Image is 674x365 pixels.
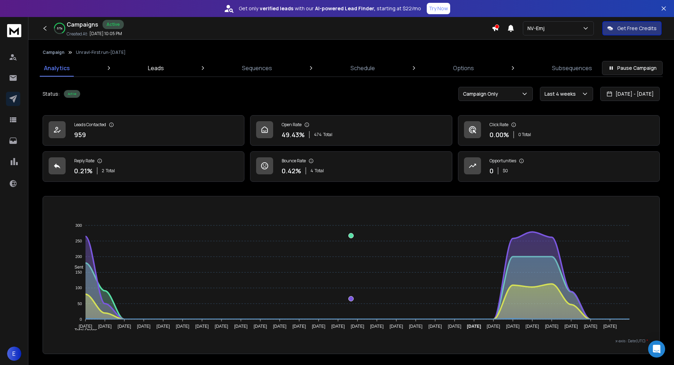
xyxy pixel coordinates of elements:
[429,5,448,12] p: Try Now
[7,347,21,361] button: E
[106,168,115,174] span: Total
[390,324,403,329] tspan: [DATE]
[526,324,539,329] tspan: [DATE]
[282,158,306,164] p: Bounce Rate
[584,324,597,329] tspan: [DATE]
[144,60,168,77] a: Leads
[315,168,324,174] span: Total
[602,21,662,35] button: Get Free Credits
[254,324,267,329] tspan: [DATE]
[57,26,62,30] p: 67 %
[64,90,80,98] div: Active
[118,324,131,329] tspan: [DATE]
[137,324,151,329] tspan: [DATE]
[43,151,244,182] a: Reply Rate0.21%2Total
[490,166,493,176] p: 0
[310,168,313,174] span: 4
[282,166,301,176] p: 0.42 %
[602,61,663,75] button: Pause Campaign
[548,60,596,77] a: Subsequences
[74,122,106,128] p: Leads Contacted
[527,25,547,32] p: NV-Emj
[370,324,384,329] tspan: [DATE]
[448,324,462,329] tspan: [DATE]
[463,90,501,97] p: Campaign Only
[518,132,531,137] p: 0 Total
[69,265,83,270] span: Sent
[449,60,478,77] a: Options
[40,60,74,77] a: Analytics
[603,324,617,329] tspan: [DATE]
[273,324,287,329] tspan: [DATE]
[76,286,82,290] tspan: 100
[617,25,657,32] p: Get Free Credits
[80,317,82,321] tspan: 0
[238,60,276,77] a: Sequences
[453,64,474,72] p: Options
[282,130,305,140] p: 49.43 %
[78,302,82,306] tspan: 50
[323,132,332,137] span: Total
[293,324,306,329] tspan: [DATE]
[427,3,450,14] button: Try Now
[43,50,65,55] button: Campaign
[74,158,94,164] p: Reply Rate
[487,324,500,329] tspan: [DATE]
[76,239,82,243] tspan: 250
[315,5,375,12] strong: AI-powered Lead Finder,
[346,60,379,77] a: Schedule
[600,87,660,101] button: [DATE] - [DATE]
[351,324,364,329] tspan: [DATE]
[467,324,481,329] tspan: [DATE]
[350,64,375,72] p: Schedule
[74,166,93,176] p: 0.21 %
[312,324,326,329] tspan: [DATE]
[195,324,209,329] tspan: [DATE]
[409,324,422,329] tspan: [DATE]
[76,254,82,259] tspan: 200
[43,90,60,97] p: Status:
[74,130,86,140] p: 959
[43,115,244,146] a: Leads Contacted959
[458,115,660,146] a: Click Rate0.00%0 Total
[564,324,578,329] tspan: [DATE]
[314,132,322,137] span: 474
[242,64,272,72] p: Sequences
[250,115,452,146] a: Open Rate49.43%474Total
[67,31,88,37] p: Created At:
[490,158,516,164] p: Opportunities
[503,168,508,174] p: $ 0
[148,64,164,72] p: Leads
[67,20,98,29] h1: Campaigns
[54,338,648,344] p: x-axis : Date(UTC)
[76,270,82,274] tspan: 150
[176,324,189,329] tspan: [DATE]
[458,151,660,182] a: Opportunities0$0
[648,341,665,358] div: Open Intercom Messenger
[44,64,70,72] p: Analytics
[545,90,579,97] p: Last 4 weeks
[490,130,509,140] p: 0.00 %
[250,151,452,182] a: Bounce Rate0.42%4Total
[103,20,124,29] div: Active
[260,5,293,12] strong: verified leads
[506,324,520,329] tspan: [DATE]
[76,223,82,228] tspan: 300
[156,324,170,329] tspan: [DATE]
[7,24,21,37] img: logo
[69,328,97,333] span: Total Opens
[490,122,508,128] p: Click Rate
[89,31,122,36] p: [DATE] 10:05 PM
[331,324,345,329] tspan: [DATE]
[102,168,104,174] span: 2
[215,324,228,329] tspan: [DATE]
[282,122,302,128] p: Open Rate
[545,324,559,329] tspan: [DATE]
[98,324,112,329] tspan: [DATE]
[552,64,592,72] p: Subsequences
[239,5,421,12] p: Get only with our starting at $22/mo
[76,50,126,55] p: Unravl-First run-[DATE]
[429,324,442,329] tspan: [DATE]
